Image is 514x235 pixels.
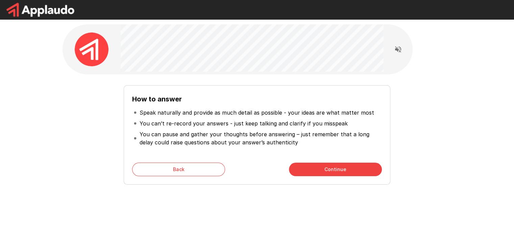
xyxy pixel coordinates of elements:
[132,95,182,103] b: How to answer
[140,130,380,146] p: You can pause and gather your thoughts before answering – just remember that a long delay could r...
[140,109,374,117] p: Speak naturally and provide as much detail as possible - your ideas are what matter most
[75,32,108,66] img: applaudo_avatar.png
[132,163,225,176] button: Back
[289,163,382,176] button: Continue
[140,119,348,127] p: You can’t re-record your answers - just keep talking and clarify if you misspeak
[391,43,405,56] button: Read questions aloud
